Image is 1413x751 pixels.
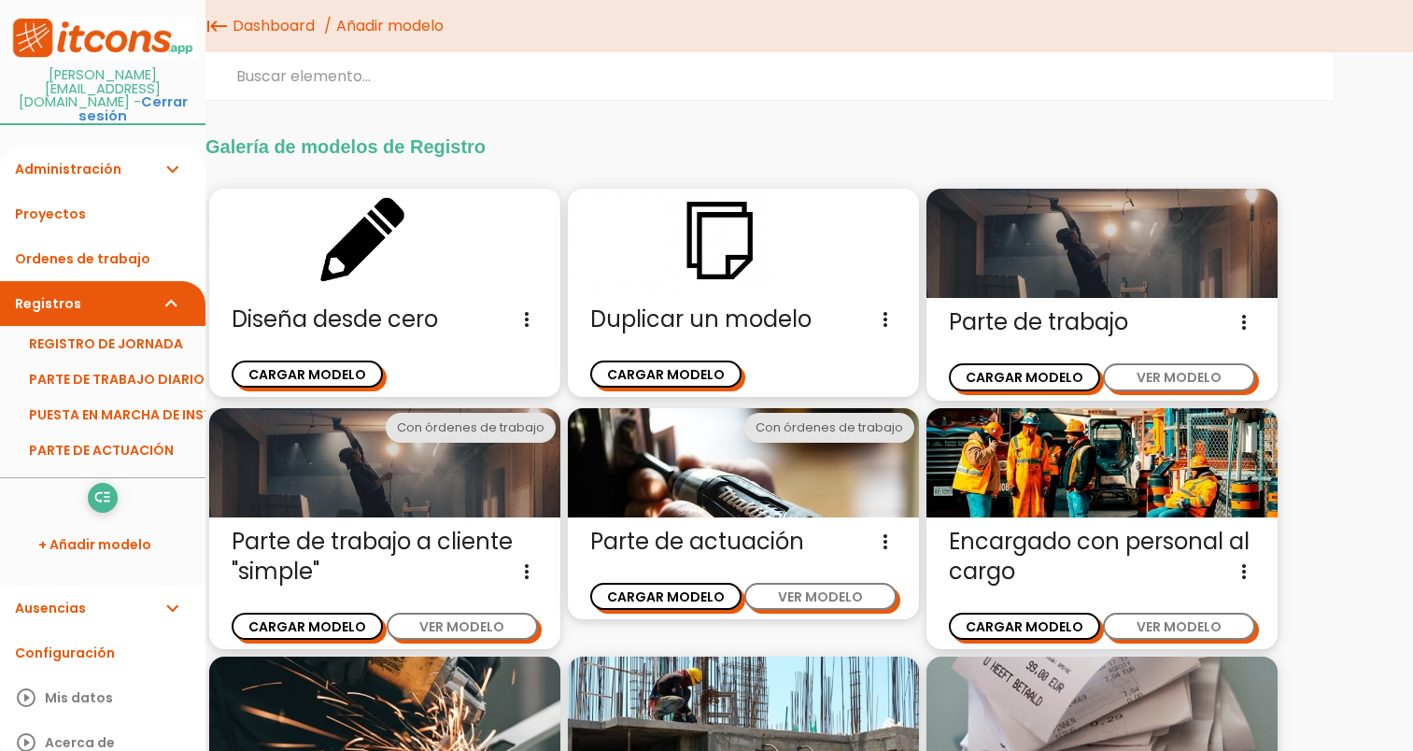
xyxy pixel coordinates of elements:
span: Parte de trabajo a cliente "simple" [232,527,538,587]
i: low_priority [93,483,111,513]
a: Cerrar sesión [78,92,188,125]
span: Parte de trabajo [949,307,1255,337]
a: + Añadir modelo [9,522,196,567]
i: more_vert [874,527,897,557]
i: expand_more [161,586,183,631]
div: Con órdenes de trabajo [744,413,914,443]
i: more_vert [516,557,538,587]
i: more_vert [516,305,538,334]
button: CARGAR MODELO [949,613,1100,640]
a: low_priority [88,483,118,513]
button: VER MODELO [744,583,896,610]
i: expand_more [161,281,183,326]
button: CARGAR MODELO [590,583,742,610]
span: Añadir modelo [336,15,444,36]
span: Parte de actuación [590,527,897,557]
span: Encargado con personal al cargo [949,527,1255,587]
div: Con órdenes de trabajo [386,413,556,443]
img: duplicar.png [568,189,919,295]
i: more_vert [874,305,897,334]
button: CARGAR MODELO [590,361,742,388]
i: more_vert [1233,307,1255,337]
button: VER MODELO [1103,363,1254,390]
button: CARGAR MODELO [232,361,383,388]
img: itcons-logo [9,17,196,59]
button: VER MODELO [387,613,538,640]
input: Buscar elemento... [205,52,1333,101]
i: more_vert [1233,557,1255,587]
img: partediariooperario.jpg [209,408,560,517]
img: actuacion.jpg [568,408,919,517]
img: enblanco.png [209,189,560,295]
i: expand_more [161,147,183,191]
img: encargado.jpg [926,408,1278,517]
button: CARGAR MODELO [949,363,1100,390]
button: VER MODELO [1103,613,1254,640]
img: partediariooperario.jpg [926,189,1278,298]
span: Diseña desde cero [232,305,538,334]
button: CARGAR MODELO [232,613,383,640]
h2: Galería de modelos de Registro [205,136,1274,157]
i: play_circle_outline [15,675,37,720]
span: Duplicar un modelo [590,305,897,334]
